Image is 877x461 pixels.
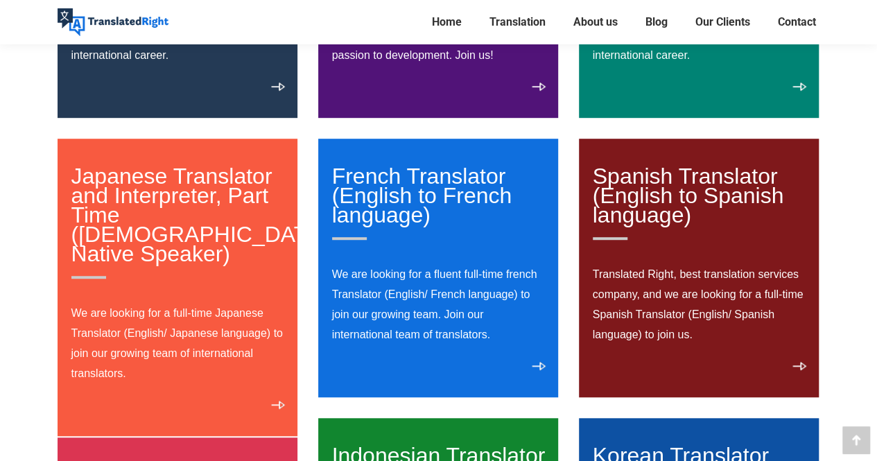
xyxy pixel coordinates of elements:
[569,12,622,32] a: About us
[645,15,668,29] span: Blog
[428,12,466,32] a: Home
[792,82,806,99] a: Read more about Translation Account Manager
[71,303,285,383] p: We are looking for a full-time Japanese Translator (English/ Japanese language) to join our growi...
[532,362,546,379] a: Read more about French Translator (English to French language)
[774,12,820,32] a: Contact
[485,12,550,32] a: Translation
[332,164,546,240] a: French Translator (English to French language)
[71,164,327,279] a: Japanese Translator and Interpreter, Part Time ([DEMOGRAPHIC_DATA] Native Speaker)
[489,15,546,29] span: Translation
[58,8,168,36] img: Translated Right
[271,401,285,417] a: Read more about Japanese Translator and Interpreter, Part Time (Japanese Native Speaker)
[641,12,672,32] a: Blog
[792,362,806,379] a: Read more about Spanish Translator (English to Spanish language)
[532,82,546,99] a: Read more about Junior Full Stack Software Developer
[691,12,754,32] a: Our Clients
[695,15,750,29] span: Our Clients
[573,15,618,29] span: About us
[271,82,285,99] a: Read more about Translation Account Intern
[778,15,816,29] span: Contact
[593,164,806,240] a: Spanish Translator (English to Spanish language)
[432,15,462,29] span: Home
[593,264,806,345] p: Translated Right, best translation services company, and we are looking for a full-time Spanish T...
[332,264,546,345] p: We are looking for a fluent full-time french Translator (English/ French language) to join our gr...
